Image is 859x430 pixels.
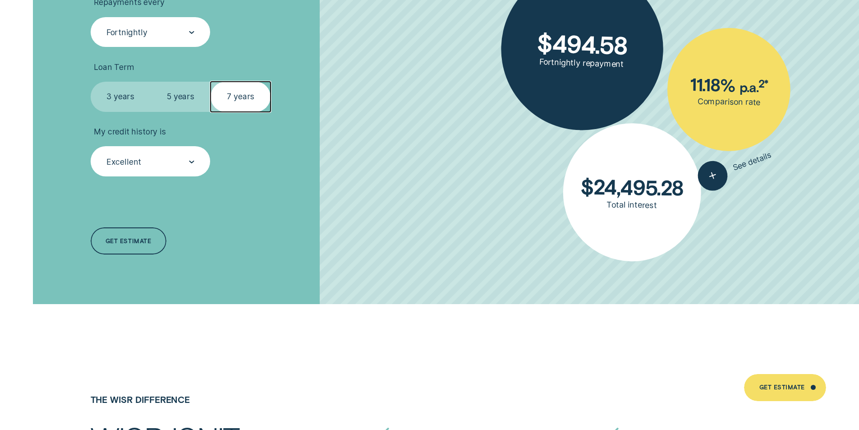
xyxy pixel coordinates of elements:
[211,82,271,112] label: 7 years
[91,227,166,254] a: Get estimate
[94,127,165,137] span: My credit history is
[94,62,134,72] span: Loan Term
[151,82,211,112] label: 5 years
[106,28,147,37] div: Fortnightly
[694,141,776,194] button: See details
[744,374,826,401] a: Get Estimate
[91,82,151,112] label: 3 years
[106,157,141,167] div: Excellent
[732,150,773,173] span: See details
[91,394,310,405] h4: The Wisr Difference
